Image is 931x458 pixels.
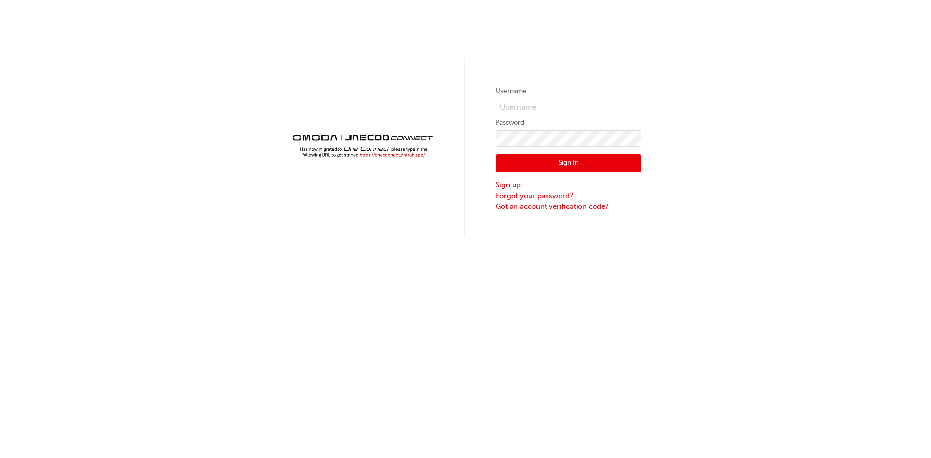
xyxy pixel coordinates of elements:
a: Got an account verification code? [496,201,641,212]
a: Sign up [496,179,641,190]
label: Username [496,85,641,97]
img: Trak [290,121,435,161]
label: Password [496,117,641,128]
input: Username [496,99,641,115]
a: Forgot your password? [496,190,641,202]
button: Sign In [496,154,641,173]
